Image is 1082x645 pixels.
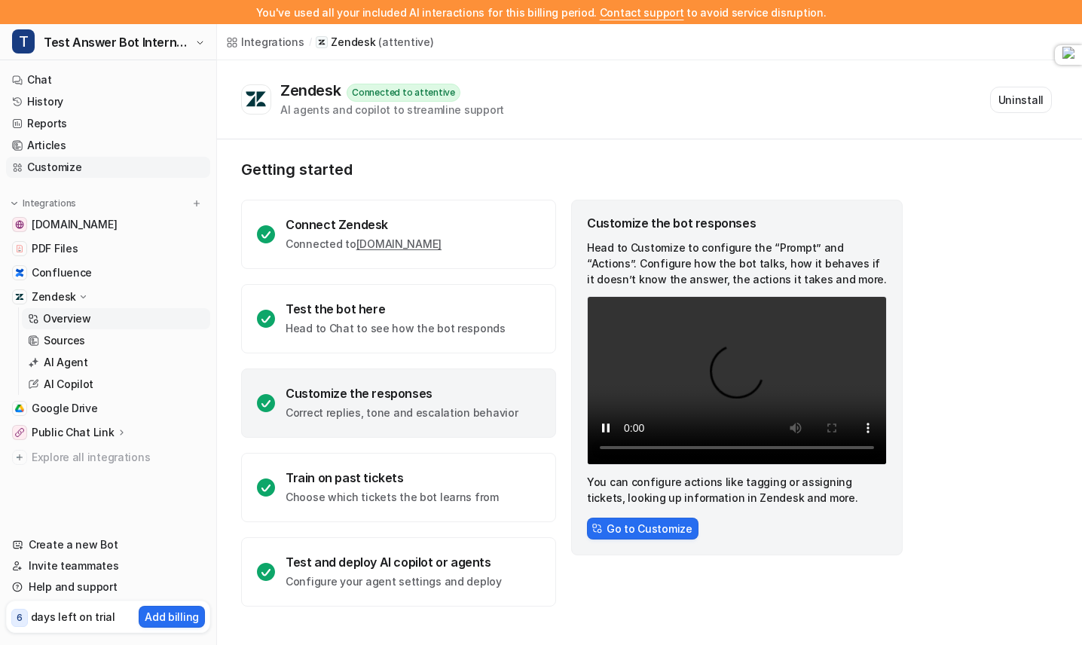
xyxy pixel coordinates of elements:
[6,157,210,178] a: Customize
[6,398,210,419] a: Google DriveGoogle Drive
[241,160,904,179] p: Getting started
[22,352,210,373] a: AI Agent
[6,91,210,112] a: History
[286,574,502,589] p: Configure your agent settings and deploy
[22,374,210,395] a: AI Copilot
[44,355,88,370] p: AI Agent
[587,296,887,465] video: Your browser does not support the video tag.
[286,386,518,401] div: Customize the responses
[286,470,499,485] div: Train on past tickets
[32,401,98,416] span: Google Drive
[6,69,210,90] a: Chat
[600,6,684,19] span: Contact support
[1062,47,1082,63] img: loops-logo
[587,216,887,231] div: Customize the bot responses
[226,34,304,50] a: Integrations
[245,90,267,109] img: Zendesk logo
[587,474,887,506] p: You can configure actions like tagging or assigning tickets, looking up information in Zendesk an...
[15,220,24,229] img: www.attentive.com
[139,606,205,628] button: Add billing
[15,244,24,253] img: PDF Files
[15,268,24,277] img: Confluence
[191,198,202,209] img: menu_add.svg
[6,262,210,283] a: ConfluenceConfluence
[12,450,27,465] img: explore all integrations
[286,217,442,232] div: Connect Zendesk
[32,241,78,256] span: PDF Files
[44,333,85,348] p: Sources
[6,447,210,468] a: Explore all integrations
[6,576,210,598] a: Help and support
[23,197,76,209] p: Integrations
[22,330,210,351] a: Sources
[9,198,20,209] img: expand menu
[15,404,24,413] img: Google Drive
[347,84,460,102] div: Connected to attentive
[286,490,499,505] p: Choose which tickets the bot learns from
[15,428,24,437] img: Public Chat Link
[286,405,518,420] p: Correct replies, tone and escalation behavior
[32,425,115,440] p: Public Chat Link
[15,292,24,301] img: Zendesk
[22,308,210,329] a: Overview
[280,81,347,99] div: Zendesk
[44,377,93,392] p: AI Copilot
[6,534,210,555] a: Create a new Bot
[286,321,506,336] p: Head to Chat to see how the bot responds
[6,238,210,259] a: PDF FilesPDF Files
[32,289,76,304] p: Zendesk
[280,102,504,118] div: AI agents and copilot to streamline support
[356,237,442,250] a: [DOMAIN_NAME]
[6,113,210,134] a: Reports
[587,240,887,287] p: Head to Customize to configure the “Prompt” and “Actions”. Configure how the bot talks, how it be...
[32,445,204,469] span: Explore all integrations
[286,301,506,316] div: Test the bot here
[44,32,191,53] span: Test Answer Bot Internal v1
[6,196,81,211] button: Integrations
[43,311,91,326] p: Overview
[331,35,375,50] p: Zendesk
[32,217,117,232] span: [DOMAIN_NAME]
[591,523,602,533] img: CstomizeIcon
[145,609,199,625] p: Add billing
[378,35,433,50] p: ( attentive )
[990,87,1052,113] button: Uninstall
[6,135,210,156] a: Articles
[6,214,210,235] a: www.attentive.com[DOMAIN_NAME]
[587,518,698,540] button: Go to Customize
[286,555,502,570] div: Test and deploy AI copilot or agents
[309,35,312,49] span: /
[6,555,210,576] a: Invite teammates
[32,265,92,280] span: Confluence
[17,611,23,625] p: 6
[12,29,35,53] span: T
[31,609,115,625] p: days left on trial
[316,35,433,50] a: Zendesk(attentive)
[286,237,442,252] p: Connected to
[241,34,304,50] div: Integrations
